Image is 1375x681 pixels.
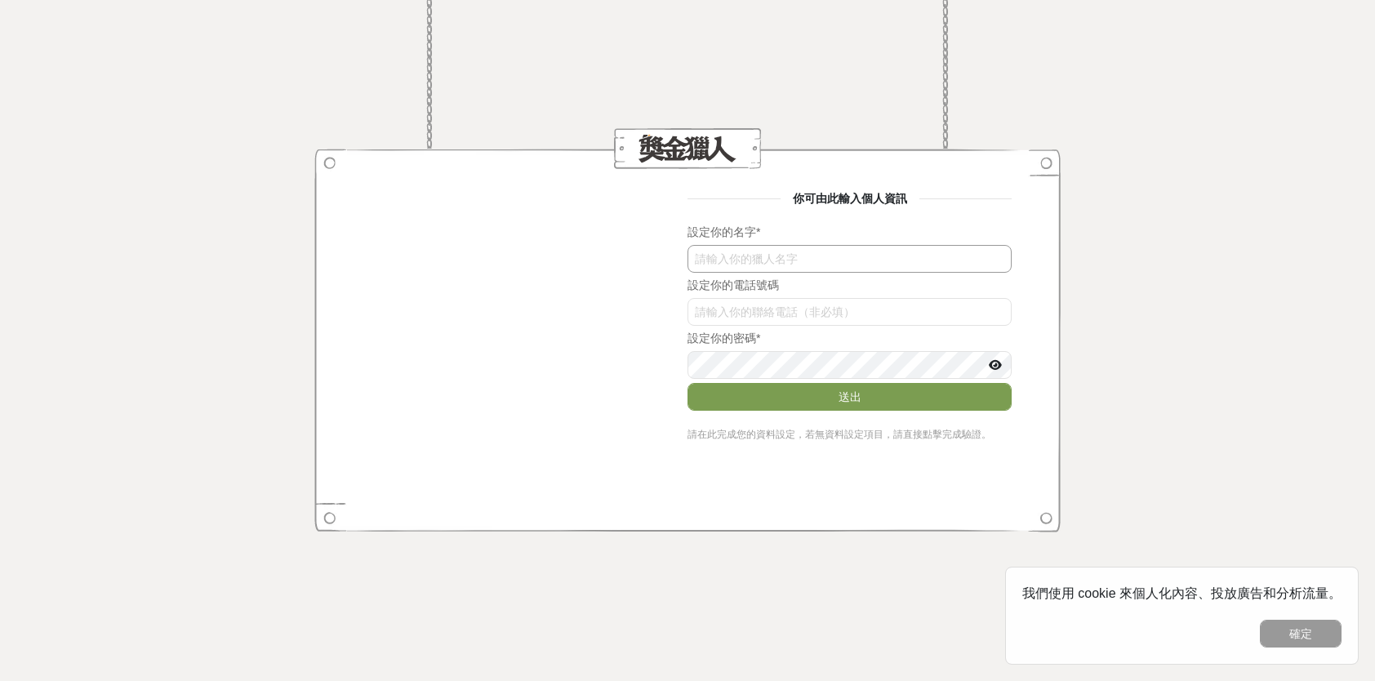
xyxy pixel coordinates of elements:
[687,245,1012,273] input: 請輸入你的獵人名字
[687,298,1012,326] input: 請輸入你的聯絡電話（非必填）
[781,192,919,205] span: 你可由此輸入個人資訊
[687,224,1012,241] div: 設定你的名字 *
[1260,620,1342,648] button: 確定
[687,277,1012,294] div: 設定你的電話號碼
[687,330,1012,347] div: 設定你的密碼 *
[687,383,1012,411] button: 送出
[1022,586,1342,600] span: 我們使用 cookie 來個人化內容、投放廣告和分析流量。
[687,429,991,440] span: 請在此完成您的資料設定，若無資料設定項目，請直接點擊完成驗證。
